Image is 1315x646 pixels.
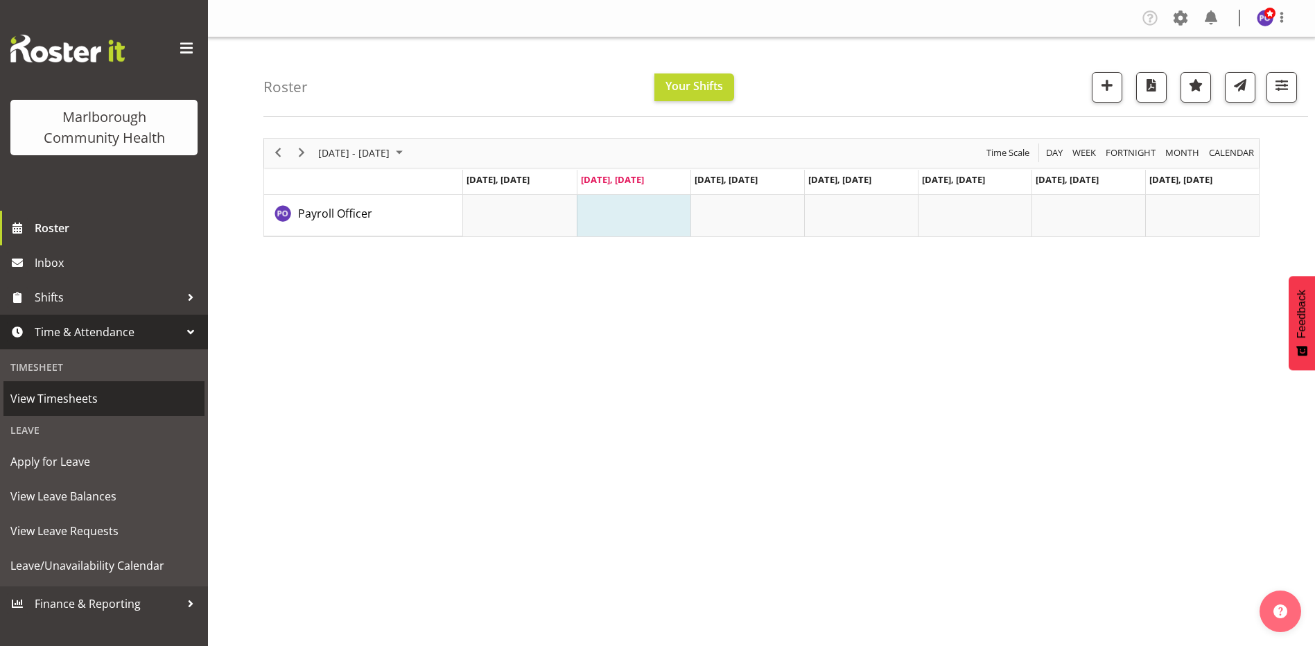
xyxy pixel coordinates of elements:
button: Filter Shifts [1266,72,1297,103]
span: Inbox [35,252,201,273]
img: help-xxl-2.png [1273,604,1287,618]
span: Fortnight [1104,144,1157,161]
button: Previous [269,144,288,161]
button: Add a new shift [1092,72,1122,103]
button: Fortnight [1104,144,1158,161]
h4: Roster [263,79,308,95]
button: Time Scale [984,144,1032,161]
span: Apply for Leave [10,451,198,472]
a: Payroll Officer [298,205,372,222]
button: Your Shifts [654,73,734,101]
div: Timesheet [3,353,204,381]
div: Marlborough Community Health [24,107,184,148]
div: previous period [266,139,290,168]
img: payroll-officer11877.jpg [1257,10,1273,26]
span: Day [1045,144,1064,161]
table: Timeline Week of August 26, 2025 [463,195,1259,236]
td: Payroll Officer resource [264,195,463,236]
a: View Leave Requests [3,514,204,548]
span: Finance & Reporting [35,593,180,614]
button: Month [1207,144,1257,161]
div: August 25 - 31, 2025 [313,139,411,168]
div: Timeline Week of August 26, 2025 [263,138,1260,237]
a: View Leave Balances [3,479,204,514]
span: Month [1164,144,1201,161]
span: [DATE], [DATE] [1036,173,1099,186]
span: [DATE], [DATE] [581,173,644,186]
span: [DATE] - [DATE] [317,144,391,161]
span: Week [1071,144,1097,161]
span: [DATE], [DATE] [467,173,530,186]
span: Payroll Officer [298,206,372,221]
span: [DATE], [DATE] [1149,173,1212,186]
a: View Timesheets [3,381,204,416]
button: Download a PDF of the roster according to the set date range. [1136,72,1167,103]
button: Send a list of all shifts for the selected filtered period to all rostered employees. [1225,72,1255,103]
span: Time Scale [985,144,1031,161]
span: [DATE], [DATE] [922,173,985,186]
span: calendar [1208,144,1255,161]
img: Rosterit website logo [10,35,125,62]
span: Time & Attendance [35,322,180,342]
button: Highlight an important date within the roster. [1181,72,1211,103]
span: [DATE], [DATE] [695,173,758,186]
div: next period [290,139,313,168]
span: Feedback [1296,290,1308,338]
span: [DATE], [DATE] [808,173,871,186]
div: Leave [3,416,204,444]
span: Shifts [35,287,180,308]
button: August 2025 [316,144,409,161]
span: View Leave Requests [10,521,198,541]
span: Leave/Unavailability Calendar [10,555,198,576]
button: Next [293,144,311,161]
button: Feedback - Show survey [1289,276,1315,370]
span: View Timesheets [10,388,198,409]
span: Your Shifts [665,78,723,94]
span: Roster [35,218,201,238]
button: Timeline Day [1044,144,1065,161]
a: Leave/Unavailability Calendar [3,548,204,583]
a: Apply for Leave [3,444,204,479]
span: View Leave Balances [10,486,198,507]
button: Timeline Week [1070,144,1099,161]
button: Timeline Month [1163,144,1202,161]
